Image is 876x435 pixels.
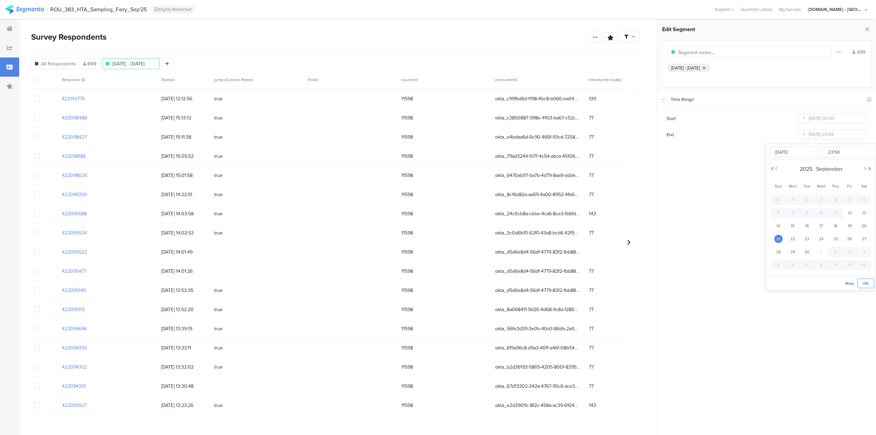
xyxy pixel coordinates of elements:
[817,209,825,217] span: 10
[161,153,207,160] span: [DATE] 15:05:52
[589,153,594,160] span: 77
[774,209,783,217] span: 7
[589,95,596,102] span: 139
[589,306,594,313] span: 77
[832,196,840,204] span: 4
[401,344,413,351] span: 11598
[214,229,301,236] span: true
[62,114,87,121] section: 422098488
[401,114,413,121] span: 11598
[860,209,868,217] span: 13
[858,279,874,288] button: OK
[161,133,207,141] span: [DATE] 15:11:38
[161,95,207,102] span: [DATE] 12:12:56
[803,209,811,217] span: 9
[161,268,207,275] span: [DATE] 14:01:26
[401,248,413,256] span: 11598
[62,344,87,351] section: 422094393
[678,49,738,56] input: Segment name...
[495,191,580,198] span: okta_8c16d82a-aa59-4a00-8952-4fb6447c4f94
[589,133,594,141] span: 77
[817,196,825,204] span: 3
[845,279,854,288] button: Now
[495,325,580,332] span: okta_56fe3d39-3e0b-40d3-86db-2a932de3d714
[803,222,811,230] span: 16
[789,222,797,230] span: 15
[214,114,301,121] span: true
[823,147,872,158] input: Select time
[495,363,580,371] span: okta_b2d36193-5865-4205-800f-8395042f6d4e
[62,77,85,83] span: Response ID
[62,268,86,275] section: 422095477
[737,6,776,13] a: Question Library
[47,5,48,13] div: |
[774,196,783,204] span: 31
[214,363,301,371] span: true
[662,25,695,33] span: Edit Segment
[62,248,87,256] section: 422095522
[62,325,87,332] section: 422094646
[401,363,413,371] span: 11598
[589,77,674,83] section: Introduceți locația
[62,383,86,390] section: 422094331
[589,287,594,294] span: 77
[495,229,580,236] span: okta_3c0d6b10-62f0-43a8-bcd6-42f9948f528d
[62,95,85,102] section: 422143775
[667,115,679,122] span: Start
[214,172,301,179] span: true
[814,179,828,193] th: Wed
[671,96,862,103] div: Time Range
[776,6,804,13] div: My Surveys
[83,60,96,67] span: 699
[817,248,825,256] span: 1
[495,95,580,102] span: okta_c99fbd6d-f198-4bc8-b060-ea043b960edb
[495,210,580,217] span: okta_24c0cb8a-cbbe-4ca6-8ce3-fb6fdab4db8e
[589,210,596,217] span: 143
[31,31,106,43] span: Survey Respondents
[774,235,783,243] span: 21
[62,172,87,179] section: 422098026
[789,235,797,243] span: 22
[828,179,843,193] th: Thu
[161,306,207,313] span: [DATE] 13:52:20
[846,196,854,204] span: 5
[495,344,580,351] span: okta_6f9a96c8-d9a3-40ff-a46f-08b54972d2e4
[401,402,413,409] span: 11598
[860,248,868,256] span: 4
[774,261,783,269] span: 5
[798,114,866,123] input: Select date
[846,248,854,256] span: 3
[589,229,594,236] span: 77
[843,179,857,193] th: Fri
[845,280,854,286] span: Now
[803,261,811,269] span: 7
[62,133,87,141] section: 422098427
[817,222,825,230] span: 17
[161,383,207,390] span: [DATE] 13:30:48
[41,60,76,67] span: All Respondents
[589,114,594,121] span: 77
[800,179,814,193] th: Tue
[715,4,734,15] div: Support
[832,209,840,217] span: 11
[161,210,207,217] span: [DATE] 14:03:58
[308,77,394,83] section: Email
[814,165,844,173] span: September
[401,383,413,390] span: 11598
[671,65,700,71] div: [DATE] - [DATE]
[401,287,413,294] span: 11598
[495,114,580,121] span: okta_c3850887-998e-4103-ba67-c52c525d87ef
[863,167,867,171] button: Next Month
[774,222,783,230] span: 14
[214,210,301,217] span: true
[832,261,840,269] span: 9
[50,6,147,13] div: ROU_383_HTA_Sampling_Fairy_Sep'25
[495,306,580,313] span: okta_8a068411-9d20-4d68-9c8a-f280b7965ae6
[161,344,207,351] span: [DATE] 13:33:11
[798,165,814,173] span: 2025
[495,248,580,256] span: okta_d5d6e8d4-56df-4779-83f2-fbb88a244a75
[401,153,413,160] span: 11598
[62,363,87,371] section: 422094352
[860,261,868,269] span: 11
